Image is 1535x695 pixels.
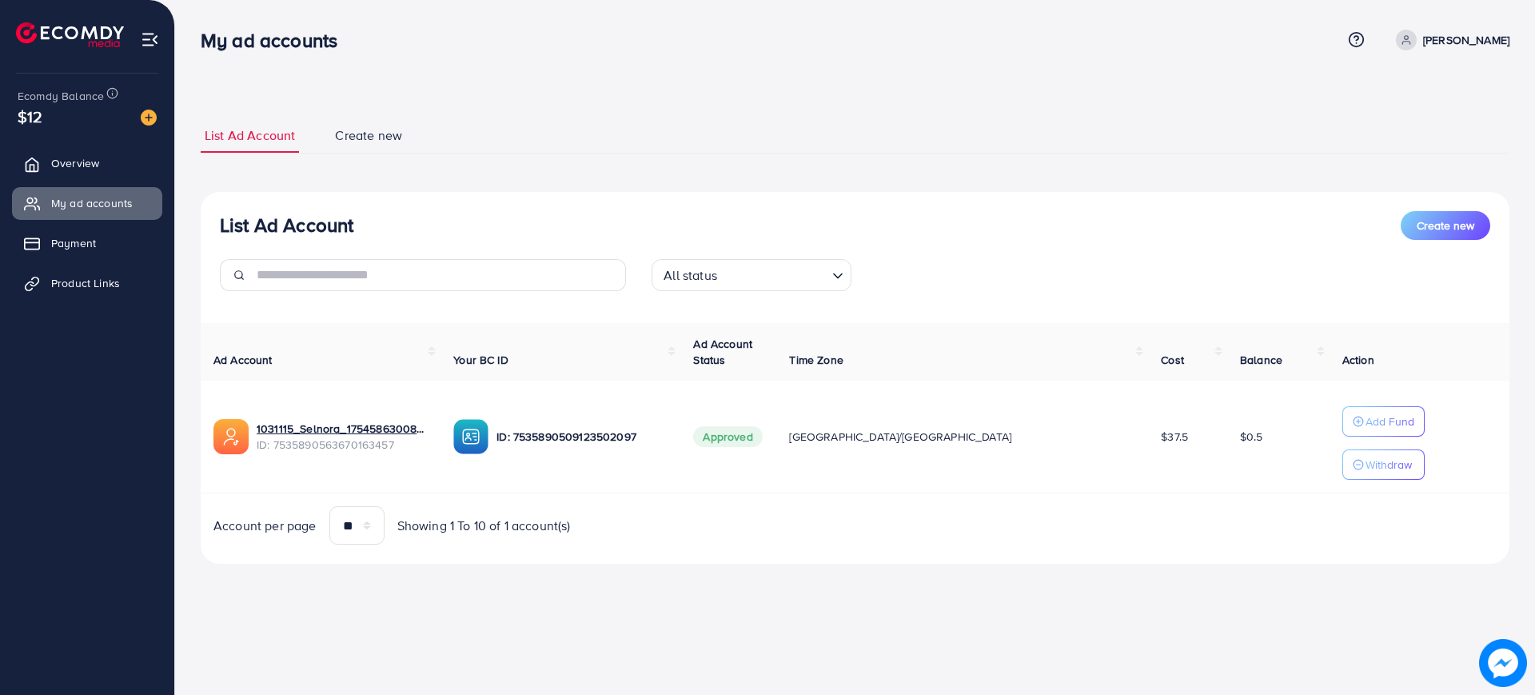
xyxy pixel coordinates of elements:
[12,267,162,299] a: Product Links
[789,352,843,368] span: Time Zone
[213,352,273,368] span: Ad Account
[1401,211,1490,240] button: Create new
[18,105,42,128] span: $12
[1342,449,1425,480] button: Withdraw
[141,30,159,49] img: menu
[453,352,508,368] span: Your BC ID
[16,22,124,47] img: logo
[12,147,162,179] a: Overview
[496,427,668,446] p: ID: 7535890509123502097
[141,110,157,126] img: image
[1479,639,1527,687] img: image
[1366,412,1414,431] p: Add Fund
[257,421,428,437] a: 1031115_Selnora_1754586300835
[660,264,720,287] span: All status
[213,517,317,535] span: Account per page
[205,126,295,145] span: List Ad Account
[213,419,249,454] img: ic-ads-acc.e4c84228.svg
[1417,218,1474,234] span: Create new
[18,88,104,104] span: Ecomdy Balance
[1161,429,1188,445] span: $37.5
[1366,455,1412,474] p: Withdraw
[693,336,752,368] span: Ad Account Status
[453,419,488,454] img: ic-ba-acc.ded83a64.svg
[1342,352,1374,368] span: Action
[335,126,402,145] span: Create new
[257,421,428,453] div: <span class='underline'>1031115_Selnora_1754586300835</span></br>7535890563670163457
[1423,30,1509,50] p: [PERSON_NAME]
[652,259,851,291] div: Search for option
[1240,352,1282,368] span: Balance
[257,437,428,453] span: ID: 7535890563670163457
[1389,30,1509,50] a: [PERSON_NAME]
[693,426,762,447] span: Approved
[722,261,826,287] input: Search for option
[1161,352,1184,368] span: Cost
[51,195,133,211] span: My ad accounts
[397,517,571,535] span: Showing 1 To 10 of 1 account(s)
[51,275,120,291] span: Product Links
[201,29,350,52] h3: My ad accounts
[220,214,353,237] h3: List Ad Account
[1342,406,1425,437] button: Add Fund
[51,155,99,171] span: Overview
[789,429,1011,445] span: [GEOGRAPHIC_DATA]/[GEOGRAPHIC_DATA]
[51,235,96,251] span: Payment
[12,187,162,219] a: My ad accounts
[12,227,162,259] a: Payment
[1240,429,1263,445] span: $0.5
